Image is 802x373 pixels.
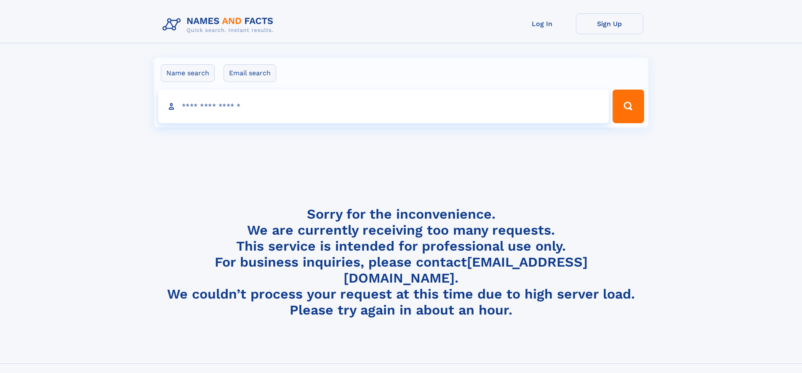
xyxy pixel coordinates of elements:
[576,13,643,34] a: Sign Up
[344,254,588,286] a: [EMAIL_ADDRESS][DOMAIN_NAME]
[158,90,609,123] input: search input
[159,13,280,36] img: Logo Names and Facts
[159,206,643,318] h4: Sorry for the inconvenience. We are currently receiving too many requests. This service is intend...
[613,90,644,123] button: Search Button
[224,64,276,82] label: Email search
[509,13,576,34] a: Log In
[161,64,215,82] label: Name search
